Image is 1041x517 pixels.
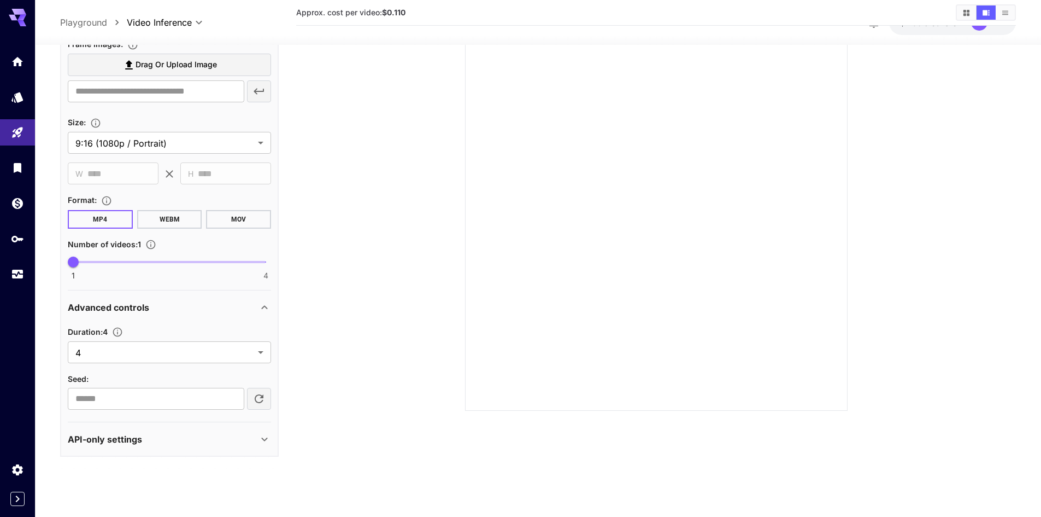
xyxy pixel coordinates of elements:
[206,210,271,228] button: MOV
[68,432,142,445] p: API-only settings
[68,239,141,248] span: Number of videos : 1
[11,126,24,140] div: Playground
[75,137,254,150] span: 9:16 (1080p / Portrait)
[68,327,108,336] span: Duration : 4
[11,90,24,104] div: Models
[68,294,271,320] div: Advanced controls
[97,195,116,206] button: Choose the file format for the output video.
[72,270,75,281] span: 1
[188,167,193,180] span: H
[68,374,89,384] span: Seed :
[10,492,25,506] button: Expand sidebar
[68,54,271,76] label: Drag or upload image
[11,55,24,68] div: Home
[75,346,254,359] span: 4
[11,161,24,175] div: Library
[382,8,405,17] b: $0.110
[108,327,127,338] button: Set the number of duration
[263,270,268,281] span: 4
[127,16,192,29] span: Video Inference
[60,16,127,29] nav: breadcrumb
[68,210,133,228] button: MP4
[996,5,1015,20] button: Show videos in list view
[86,117,105,128] button: Adjust the dimensions of the generated image by specifying its width and height in pixels, or sel...
[68,39,123,49] span: Frame Images :
[75,167,83,180] span: W
[956,4,1016,21] div: Show videos in grid viewShow videos in video viewShow videos in list view
[11,196,24,210] div: Wallet
[11,463,24,477] div: Settings
[137,210,202,228] button: WEBM
[141,239,161,250] button: Specify how many videos to generate in a single request. Each video generation will be charged se...
[68,118,86,127] span: Size :
[11,232,24,246] div: API Keys
[60,16,107,29] a: Playground
[68,426,271,452] div: API-only settings
[11,268,24,281] div: Usage
[68,195,97,205] span: Format :
[957,5,976,20] button: Show videos in grid view
[900,18,924,27] span: $2.00
[977,5,996,20] button: Show videos in video view
[136,58,217,72] span: Drag or upload image
[296,8,405,17] span: Approx. cost per video:
[924,18,962,27] span: credits left
[68,300,149,313] p: Advanced controls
